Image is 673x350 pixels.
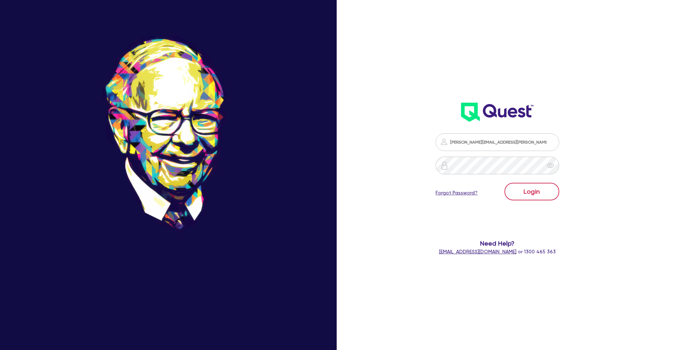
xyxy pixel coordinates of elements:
[439,249,556,254] span: or 1300 465 363
[440,138,448,146] img: icon-password
[439,249,516,254] a: [EMAIL_ADDRESS][DOMAIN_NAME]
[436,189,478,197] a: Forgot Password?
[504,183,559,200] button: Login
[440,161,449,170] img: icon-password
[436,133,559,151] input: Email address
[461,103,533,122] img: wH2k97JdezQIQAAAABJRU5ErkJggg==
[547,162,554,169] span: eye
[407,239,588,248] span: Need Help?
[148,287,193,292] span: - [PERSON_NAME]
